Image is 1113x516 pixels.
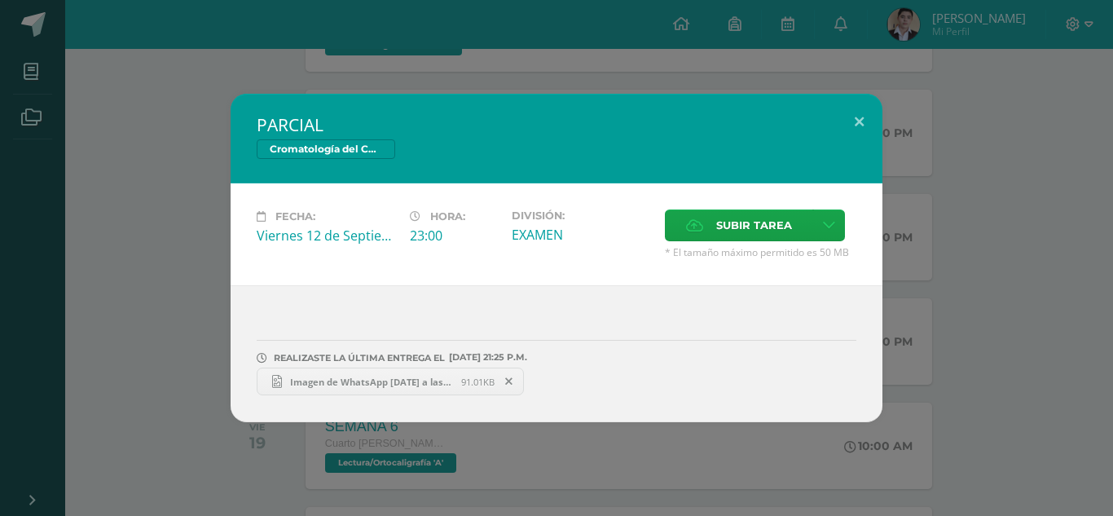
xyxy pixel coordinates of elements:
[275,210,315,223] span: Fecha:
[836,94,882,149] button: Close (Esc)
[430,210,465,223] span: Hora:
[410,227,499,245] div: 23:00
[445,357,527,358] span: [DATE] 21:25 P.M.
[257,113,856,136] h2: PARCIAL
[257,368,524,395] a: Imagen de WhatsApp [DATE] a las 20.45.19_2b800d87.jpg 91.01KB
[257,139,395,159] span: Cromatología del Color
[495,373,523,390] span: Remover entrega
[257,227,397,245] div: Viernes 12 de Septiembre
[512,226,652,244] div: EXAMEN
[716,210,792,240] span: Subir tarea
[512,209,652,222] label: División:
[274,352,445,364] span: REALIZASTE LA ÚLTIMA ENTREGA EL
[665,245,856,259] span: * El tamaño máximo permitido es 50 MB
[461,376,495,388] span: 91.01KB
[282,376,461,388] span: Imagen de WhatsApp [DATE] a las 20.45.19_2b800d87.jpg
